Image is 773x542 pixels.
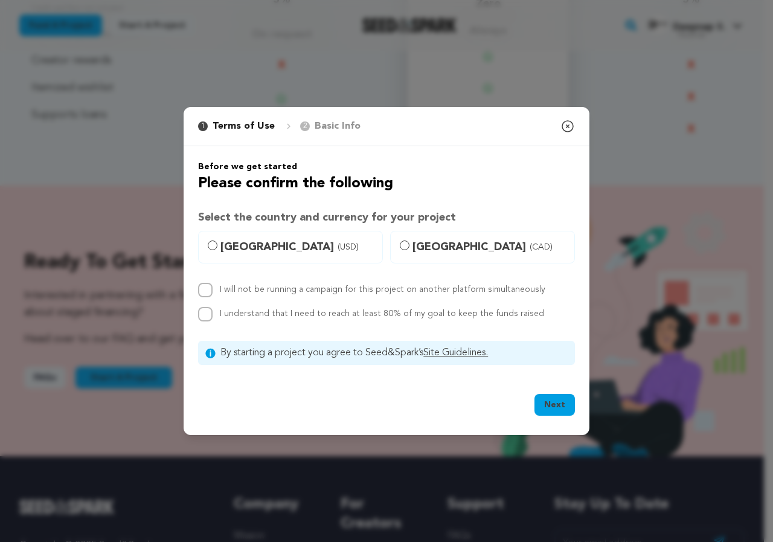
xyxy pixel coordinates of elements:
[300,121,310,131] span: 2
[198,173,575,195] h2: Please confirm the following
[198,121,208,131] span: 1
[315,119,361,134] p: Basic Info
[530,241,553,253] span: (CAD)
[220,239,375,256] span: [GEOGRAPHIC_DATA]
[198,161,575,173] h6: Before we get started
[220,285,545,294] label: I will not be running a campaign for this project on another platform simultaneously
[423,348,488,358] a: Site Guidelines.
[213,119,275,134] p: Terms of Use
[338,241,359,253] span: (USD)
[198,209,575,226] h3: Select the country and currency for your project
[220,346,568,360] span: By starting a project you agree to Seed&Spark’s
[412,239,567,256] span: [GEOGRAPHIC_DATA]
[220,309,544,318] label: I understand that I need to reach at least 80% of my goal to keep the funds raised
[534,394,575,416] button: Next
